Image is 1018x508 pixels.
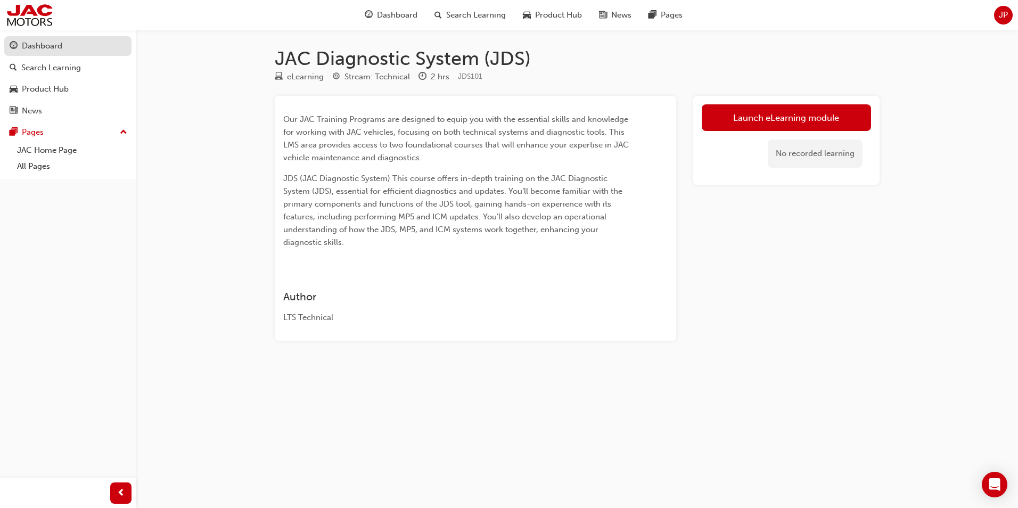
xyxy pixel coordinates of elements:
[458,72,482,81] span: Learning resource code
[523,9,531,22] span: car-icon
[4,34,132,122] button: DashboardSearch LearningProduct HubNews
[332,70,410,84] div: Stream
[283,291,629,303] h3: Author
[535,9,582,21] span: Product Hub
[446,9,506,21] span: Search Learning
[21,62,81,74] div: Search Learning
[22,126,44,138] div: Pages
[702,104,871,131] a: Launch eLearning module
[13,158,132,175] a: All Pages
[5,3,54,27] img: jac-portal
[4,79,132,99] a: Product Hub
[283,114,631,162] span: Our JAC Training Programs are designed to equip you with the essential skills and knowledge for w...
[4,36,132,56] a: Dashboard
[611,9,631,21] span: News
[4,101,132,121] a: News
[426,4,514,26] a: search-iconSearch Learning
[275,47,880,70] h1: JAC Diagnostic System (JDS)
[283,174,625,247] span: JDS (JAC Diagnostic System) This course offers in-depth training on the JAC Diagnostic System (JD...
[434,9,442,22] span: search-icon
[344,71,410,83] div: Stream: Technical
[10,128,18,137] span: pages-icon
[648,9,656,22] span: pages-icon
[590,4,640,26] a: news-iconNews
[599,9,607,22] span: news-icon
[283,312,629,324] div: LTS Technical
[514,4,590,26] a: car-iconProduct Hub
[10,63,17,73] span: search-icon
[4,122,132,142] button: Pages
[999,9,1008,21] span: JP
[10,85,18,94] span: car-icon
[275,72,283,82] span: learningResourceType_ELEARNING-icon
[275,70,324,84] div: Type
[640,4,691,26] a: pages-iconPages
[22,40,62,52] div: Dashboard
[431,71,449,83] div: 2 hrs
[10,106,18,116] span: news-icon
[22,105,42,117] div: News
[332,72,340,82] span: target-icon
[13,142,132,159] a: JAC Home Page
[4,58,132,78] a: Search Learning
[377,9,417,21] span: Dashboard
[117,487,125,500] span: prev-icon
[982,472,1007,497] div: Open Intercom Messenger
[365,9,373,22] span: guage-icon
[356,4,426,26] a: guage-iconDashboard
[418,72,426,82] span: clock-icon
[10,42,18,51] span: guage-icon
[661,9,683,21] span: Pages
[287,71,324,83] div: eLearning
[120,126,127,140] span: up-icon
[994,6,1013,24] button: JP
[418,70,449,84] div: Duration
[768,140,863,168] div: No recorded learning
[22,83,69,95] div: Product Hub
